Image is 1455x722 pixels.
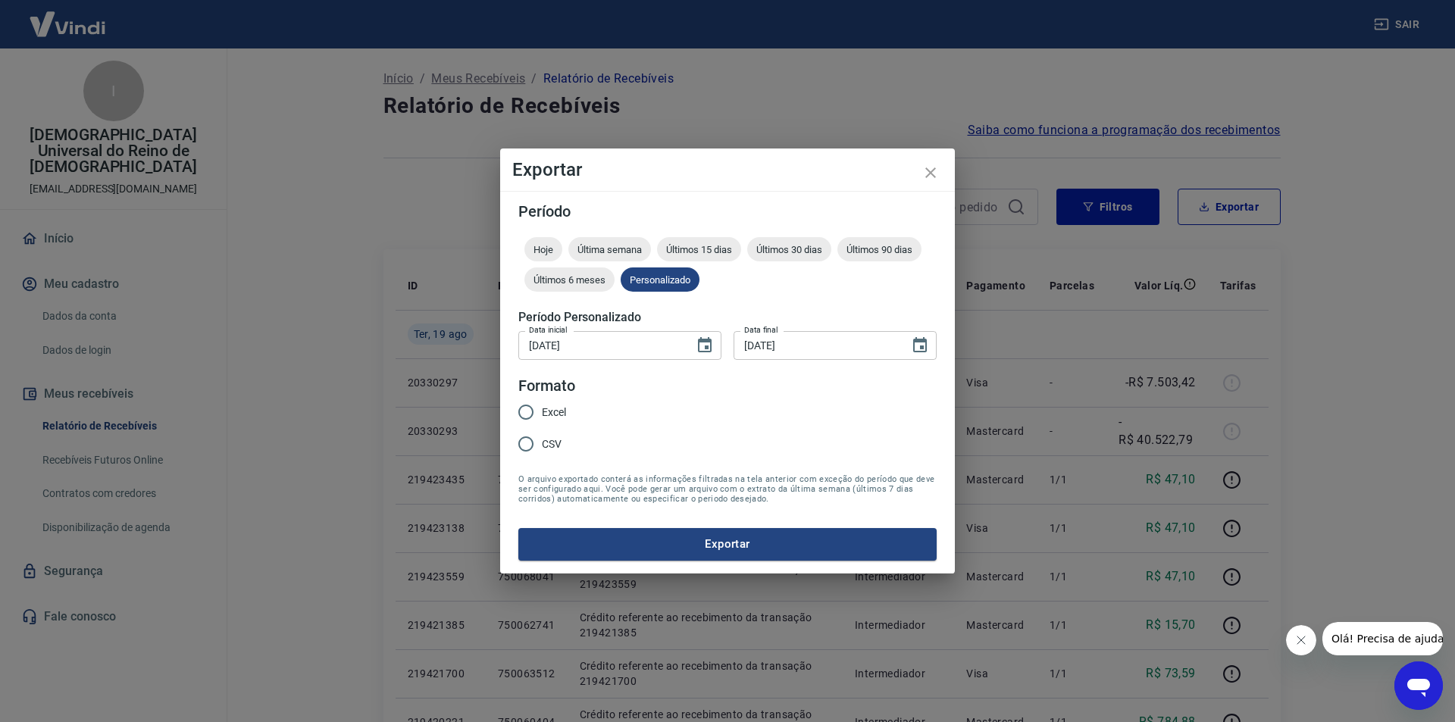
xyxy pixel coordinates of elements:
[518,331,684,359] input: DD/MM/YYYY
[747,244,831,255] span: Últimos 30 dias
[734,331,899,359] input: DD/MM/YYYY
[657,237,741,261] div: Últimos 15 dias
[529,324,568,336] label: Data inicial
[518,375,575,397] legend: Formato
[512,161,943,179] h4: Exportar
[1394,661,1443,710] iframe: Botão para abrir a janela de mensagens
[524,267,615,292] div: Últimos 6 meses
[542,405,566,420] span: Excel
[621,267,699,292] div: Personalizado
[1322,622,1443,655] iframe: Mensagem da empresa
[837,244,921,255] span: Últimos 90 dias
[518,310,937,325] h5: Período Personalizado
[905,330,935,361] button: Choose date, selected date is 19 de ago de 2025
[518,474,937,504] span: O arquivo exportado conterá as informações filtradas na tela anterior com exceção do período que ...
[524,274,615,286] span: Últimos 6 meses
[744,324,778,336] label: Data final
[518,528,937,560] button: Exportar
[524,237,562,261] div: Hoje
[747,237,831,261] div: Últimos 30 dias
[568,237,651,261] div: Última semana
[9,11,127,23] span: Olá! Precisa de ajuda?
[524,244,562,255] span: Hoje
[1286,625,1316,655] iframe: Fechar mensagem
[837,237,921,261] div: Últimos 90 dias
[518,204,937,219] h5: Período
[542,436,562,452] span: CSV
[657,244,741,255] span: Últimos 15 dias
[690,330,720,361] button: Choose date, selected date is 19 de ago de 2025
[621,274,699,286] span: Personalizado
[568,244,651,255] span: Última semana
[912,155,949,191] button: close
